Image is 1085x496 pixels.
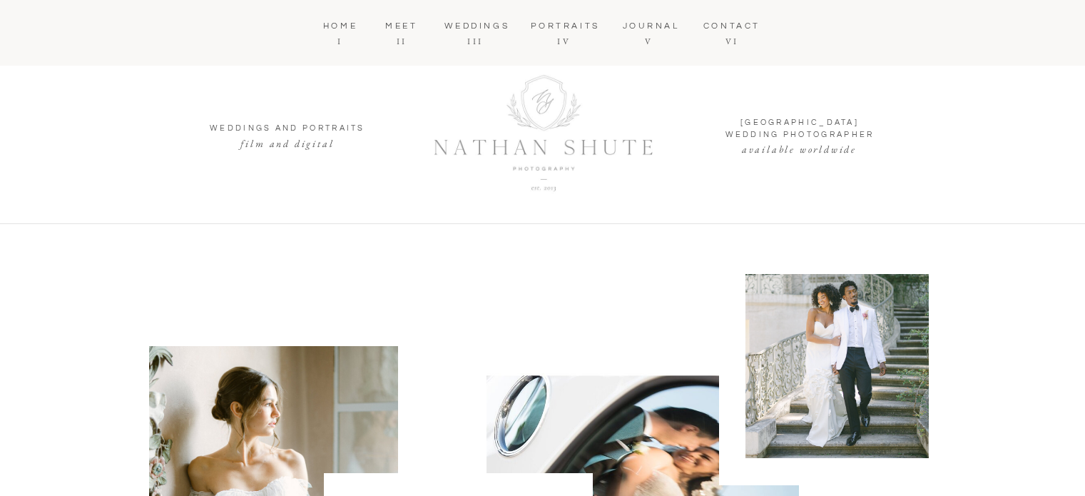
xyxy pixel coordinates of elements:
[163,123,413,135] h3: Weddings and Portraits
[633,34,666,46] p: V
[668,117,932,141] h1: [GEOGRAPHIC_DATA] Wedding Photographer
[392,34,412,46] p: II
[444,20,506,31] a: WEDDINGS
[718,141,882,152] p: available worldwide
[327,34,355,46] p: I
[531,20,598,46] a: PORTRAITS
[623,20,676,31] a: JOURNAL
[701,20,764,31] a: CONTACT
[384,20,420,31] a: MEET
[322,20,360,31] a: home
[455,34,496,46] p: III
[205,135,370,146] p: film and digital
[710,34,755,46] p: VI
